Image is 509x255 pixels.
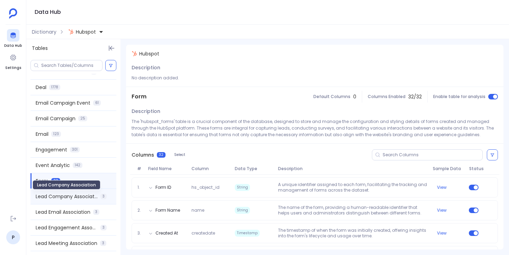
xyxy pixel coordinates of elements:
input: Search Columns [383,152,482,158]
span: Data Type [232,166,275,172]
span: 1. [135,185,145,190]
button: Form ID [155,185,171,190]
span: 142 [73,162,82,168]
span: Columns Enabled [368,94,405,99]
input: Search Tables/Columns [41,63,102,68]
span: Sample Data [430,166,466,172]
span: Hubspot [139,50,159,57]
p: The timestamp of when the form was initially created, offering insights into the form's lifecycle... [275,228,430,239]
h1: Data Hub [35,7,61,17]
span: 3 [100,225,107,230]
img: hubspot.svg [132,51,137,56]
span: Engagement [36,146,67,153]
span: Form [36,177,48,184]
a: Data Hub [4,29,22,49]
span: Lead Meeting Association [36,240,97,247]
span: name [189,208,232,213]
p: The 'hubspot_forms' table is a crucial component of the database, designed to store and manage th... [132,118,498,138]
span: 3. [135,230,145,236]
span: 123 [51,131,61,137]
span: createdate [189,230,232,236]
button: View [437,185,447,190]
span: Description [132,64,160,71]
span: Enable table for analysis [433,94,485,99]
span: 301 [70,147,80,152]
img: hubspot.svg [68,29,74,35]
button: Hubspot [67,26,105,37]
span: Email Campaign Event [36,99,90,106]
span: Timestamp [235,230,260,237]
span: Lead Email Association [36,209,90,216]
span: 3 [100,240,106,246]
span: Column [189,166,232,172]
span: 3 [93,209,99,215]
button: View [437,230,447,236]
span: Deal [36,84,46,91]
span: Dictionary [32,28,56,35]
span: Data Hub [4,43,22,49]
span: Settings [5,65,21,71]
span: Hubspot [76,28,96,35]
span: 0 [353,93,356,100]
span: Event Analytic [36,162,70,169]
div: Tables [26,39,120,57]
span: Columns [132,151,154,158]
span: 1778 [49,85,60,90]
span: Field Name [145,166,189,172]
button: Select [170,150,190,159]
button: View [437,208,447,213]
a: P [6,230,20,244]
span: 2. [135,208,145,213]
button: Hide Tables [107,43,116,53]
span: 32 / 32 [408,93,422,100]
span: Lead Company Association [36,193,98,200]
span: Description [275,166,430,172]
span: Email [36,131,48,138]
span: hs_object_id [189,185,232,190]
span: String [235,184,250,191]
p: The name of the form, providing a human-readable identifier that helps users and administrators d... [275,205,430,216]
span: 32 [157,152,166,158]
span: String [235,207,250,214]
p: No description added. [132,74,498,81]
span: Lead Engagement Association [36,224,98,231]
span: Form [132,93,146,101]
span: 25 [78,116,87,121]
a: Settings [5,51,21,71]
span: Status [466,166,481,172]
span: 32 [51,178,60,184]
span: Default Columns [313,94,350,99]
div: Lead Company Association [33,180,100,190]
span: Description [132,108,160,115]
span: 3 [100,194,107,199]
img: petavue logo [9,8,17,19]
span: # [134,166,145,172]
span: 61 [93,100,101,106]
button: Form Name [155,208,180,213]
span: Email Campaign [36,115,75,122]
button: Created At [155,230,178,236]
p: A unique identifier assigned to each form, facilitating the tracking and management of forms acro... [275,182,430,193]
